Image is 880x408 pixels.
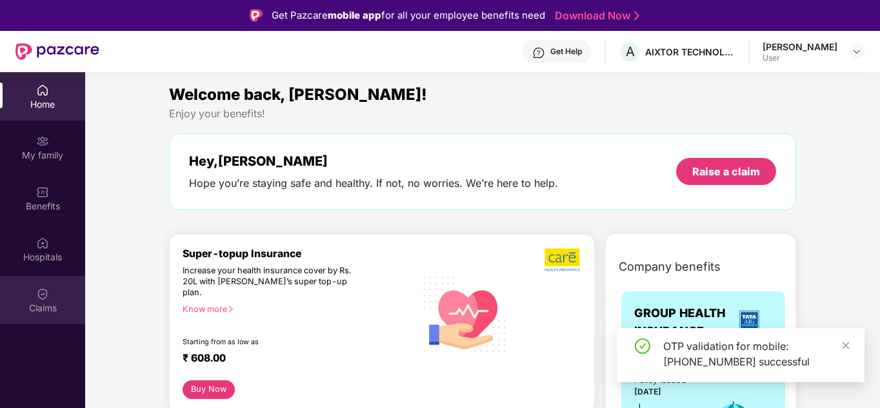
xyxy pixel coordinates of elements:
[545,248,581,272] img: b5dec4f62d2307b9de63beb79f102df3.png
[634,9,639,23] img: Stroke
[841,341,850,350] span: close
[183,380,235,399] button: Buy Now
[635,338,650,354] span: check-circle
[692,164,760,179] div: Raise a claim
[732,305,766,340] img: insurerLogo
[250,9,263,22] img: Logo
[634,304,726,341] span: GROUP HEALTH INSURANCE
[189,153,558,169] div: Hey, [PERSON_NAME]
[645,46,735,58] div: AIXTOR TECHNOLOGIES LLP
[328,9,381,21] strong: mobile app
[183,266,359,298] div: Increase your health insurance cover by Rs. 20L with [PERSON_NAME]’s super top-up plan.
[555,9,635,23] a: Download Now
[183,248,415,260] div: Super-topup Insurance
[36,237,49,249] img: svg+xml;base64,PHN2ZyBpZD0iSG9zcGl0YWxzIiB4bWxucz0iaHR0cDovL3d3dy53My5vcmcvMjAwMC9zdmciIHdpZHRoPS...
[36,84,49,97] img: svg+xml;base64,PHN2ZyBpZD0iSG9tZSIgeG1sbnM9Imh0dHA6Ly93d3cudzMub3JnLzIwMDAvc3ZnIiB3aWR0aD0iMjAiIG...
[852,46,862,57] img: svg+xml;base64,PHN2ZyBpZD0iRHJvcGRvd24tMzJ4MzIiIHhtbG5zPSJodHRwOi8vd3d3LnczLm9yZy8yMDAwL3N2ZyIgd2...
[227,306,234,313] span: right
[272,8,545,23] div: Get Pazcare for all your employee benefits need
[36,186,49,199] img: svg+xml;base64,PHN2ZyBpZD0iQmVuZWZpdHMiIHhtbG5zPSJodHRwOi8vd3d3LnczLm9yZy8yMDAwL3N2ZyIgd2lkdGg9Ij...
[183,352,403,367] div: ₹ 608.00
[415,263,515,364] img: svg+xml;base64,PHN2ZyB4bWxucz0iaHR0cDovL3d3dy53My5vcmcvMjAwMC9zdmciIHhtbG5zOnhsaW5rPSJodHRwOi8vd3...
[183,304,408,313] div: Know more
[763,53,837,63] div: User
[626,44,635,59] span: A
[550,46,582,57] div: Get Help
[189,177,558,190] div: Hope you’re staying safe and healthy. If not, no worries. We’re here to help.
[619,258,721,276] span: Company benefits
[169,85,427,104] span: Welcome back, [PERSON_NAME]!
[36,135,49,148] img: svg+xml;base64,PHN2ZyB3aWR0aD0iMjAiIGhlaWdodD0iMjAiIHZpZXdCb3g9IjAgMCAyMCAyMCIgZmlsbD0ibm9uZSIgeG...
[634,387,661,396] span: [DATE]
[183,338,361,347] div: Starting from as low as
[532,46,545,59] img: svg+xml;base64,PHN2ZyBpZD0iSGVscC0zMngzMiIgeG1sbnM9Imh0dHA6Ly93d3cudzMub3JnLzIwMDAvc3ZnIiB3aWR0aD...
[663,338,849,369] div: OTP validation for mobile: [PHONE_NUMBER] successful
[763,41,837,53] div: [PERSON_NAME]
[36,287,49,300] img: svg+xml;base64,PHN2ZyBpZD0iQ2xhaW0iIHhtbG5zPSJodHRwOi8vd3d3LnczLm9yZy8yMDAwL3N2ZyIgd2lkdGg9IjIwIi...
[169,107,796,121] div: Enjoy your benefits!
[15,43,99,60] img: New Pazcare Logo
